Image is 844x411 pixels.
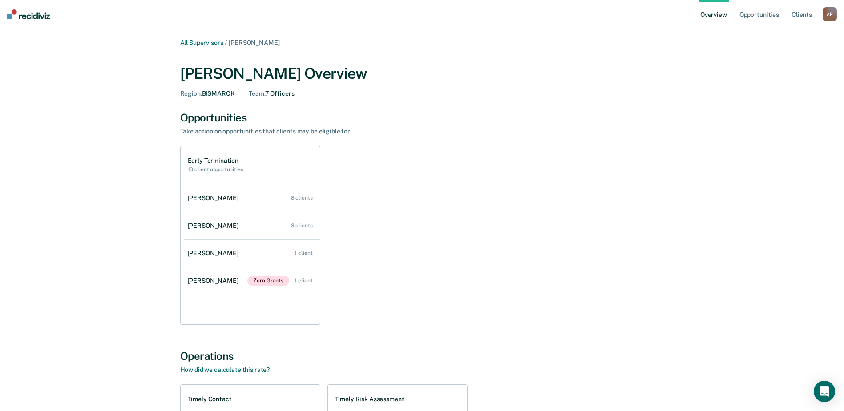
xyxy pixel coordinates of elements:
div: A R [823,7,837,21]
div: Open Intercom Messenger [814,381,835,402]
div: [PERSON_NAME] [188,277,242,285]
span: Team : [249,90,265,97]
button: AR [823,7,837,21]
h2: 13 client opportunities [188,166,243,173]
div: [PERSON_NAME] Overview [180,64,664,83]
a: All Supervisors [180,39,223,46]
div: [PERSON_NAME] [188,194,242,202]
a: [PERSON_NAME] 8 clients [184,185,320,211]
div: 7 Officers [249,90,294,97]
div: Operations [180,350,664,363]
h1: Early Termination [188,157,243,165]
h1: Timely Risk Assessment [335,395,404,403]
div: 3 clients [291,222,313,229]
img: Recidiviz [7,9,50,19]
div: Opportunities [180,111,664,124]
span: Zero Grants [247,276,289,286]
h1: Timely Contact [188,395,232,403]
div: 1 client [295,278,312,284]
span: Region : [180,90,202,97]
div: 1 client [295,250,312,256]
a: [PERSON_NAME] 3 clients [184,213,320,238]
div: BISMARCK [180,90,235,97]
a: [PERSON_NAME]Zero Grants 1 client [184,267,320,294]
a: How did we calculate this rate? [180,366,270,373]
span: [PERSON_NAME] [229,39,279,46]
div: [PERSON_NAME] [188,222,242,230]
span: / [223,39,229,46]
div: Take action on opportunities that clients may be eligible for. [180,128,492,135]
div: [PERSON_NAME] [188,250,242,257]
a: [PERSON_NAME] 1 client [184,241,320,266]
div: 8 clients [291,195,313,201]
